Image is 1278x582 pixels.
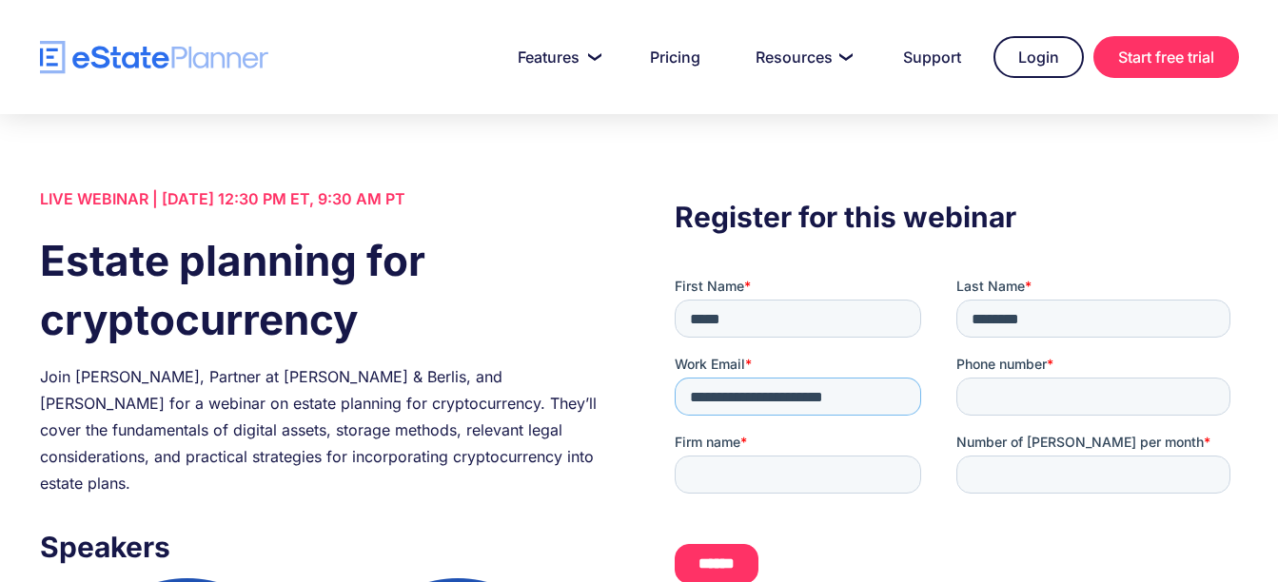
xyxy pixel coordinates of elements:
h3: Register for this webinar [675,195,1238,239]
a: Resources [733,38,871,76]
a: Login [993,36,1084,78]
div: Join [PERSON_NAME], Partner at [PERSON_NAME] & Berlis, and [PERSON_NAME] for a webinar on estate ... [40,363,603,496]
a: Pricing [627,38,723,76]
h3: Speakers [40,525,603,569]
a: Start free trial [1093,36,1239,78]
a: Features [495,38,618,76]
a: Support [880,38,984,76]
div: LIVE WEBINAR | [DATE] 12:30 PM ET, 9:30 AM PT [40,185,603,212]
a: home [40,41,268,74]
h1: Estate planning for cryptocurrency [40,231,603,349]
